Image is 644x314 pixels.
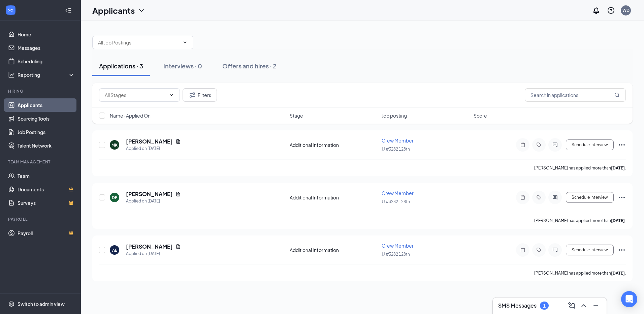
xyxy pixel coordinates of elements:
a: DocumentsCrown [18,183,75,196]
div: DP [112,195,118,200]
div: Applied on [DATE] [126,198,181,205]
div: Applied on [DATE] [126,250,181,257]
a: Home [18,28,75,41]
h3: SMS Messages [498,302,537,309]
a: Talent Network [18,139,75,152]
svg: Minimize [592,302,600,310]
svg: Document [175,191,181,197]
h5: [PERSON_NAME] [126,243,173,250]
h1: Applicants [92,5,135,16]
svg: ComposeMessage [568,302,576,310]
input: All Stages [105,91,166,99]
svg: Note [519,142,527,148]
button: Schedule Interview [566,192,614,203]
div: Additional Information [290,194,378,201]
span: Crew Member [382,137,414,144]
input: Search in applications [525,88,626,102]
div: Team Management [8,159,74,165]
span: JJ #3282 128th [382,199,410,204]
div: Open Intercom Messenger [621,291,637,307]
svg: ActiveChat [551,247,559,253]
p: [PERSON_NAME] has applied more than . [534,218,626,223]
svg: Document [175,244,181,249]
span: Name · Applied On [110,112,151,119]
span: Stage [290,112,303,119]
button: Filter Filters [183,88,217,102]
div: Additional Information [290,247,378,253]
button: Minimize [590,300,601,311]
svg: ChevronDown [137,6,146,14]
button: Schedule Interview [566,139,614,150]
svg: ChevronUp [580,302,588,310]
svg: Ellipses [618,193,626,201]
svg: Analysis [8,71,15,78]
input: All Job Postings [98,39,180,46]
div: 1 [543,303,546,309]
div: Applications · 3 [99,62,143,70]
svg: ChevronDown [182,40,188,45]
button: Schedule Interview [566,245,614,255]
span: Score [474,112,487,119]
div: WD [622,7,630,13]
a: Applicants [18,98,75,112]
a: Team [18,169,75,183]
svg: Notifications [592,6,600,14]
h5: [PERSON_NAME] [126,138,173,145]
span: JJ #3282 128th [382,147,410,152]
svg: Filter [188,91,196,99]
svg: MagnifyingGlass [614,92,620,98]
div: Reporting [18,71,75,78]
a: Messages [18,41,75,55]
svg: Note [519,247,527,253]
svg: Tag [535,195,543,200]
span: Crew Member [382,243,414,249]
div: Switch to admin view [18,301,65,307]
div: Payroll [8,216,74,222]
p: [PERSON_NAME] has applied more than . [534,270,626,276]
svg: Ellipses [618,246,626,254]
button: ChevronUp [578,300,589,311]
span: Job posting [382,112,407,119]
span: JJ #3282 128th [382,252,410,257]
div: Applied on [DATE] [126,145,181,152]
div: AE [112,247,117,253]
a: Job Postings [18,125,75,139]
svg: Note [519,195,527,200]
b: [DATE] [611,165,625,170]
svg: WorkstreamLogo [7,7,14,13]
a: SurveysCrown [18,196,75,210]
svg: Tag [535,247,543,253]
div: MK [111,142,118,148]
div: Offers and hires · 2 [222,62,277,70]
a: PayrollCrown [18,226,75,240]
span: Crew Member [382,190,414,196]
b: [DATE] [611,271,625,276]
svg: QuestionInfo [607,6,615,14]
svg: ActiveChat [551,142,559,148]
div: Hiring [8,88,74,94]
svg: ActiveChat [551,195,559,200]
div: Additional Information [290,142,378,148]
a: Sourcing Tools [18,112,75,125]
h5: [PERSON_NAME] [126,190,173,198]
button: ComposeMessage [566,300,577,311]
a: Scheduling [18,55,75,68]
svg: ChevronDown [169,92,174,98]
p: [PERSON_NAME] has applied more than . [534,165,626,171]
svg: Collapse [65,7,72,14]
svg: Document [175,139,181,144]
svg: Ellipses [618,141,626,149]
div: Interviews · 0 [163,62,202,70]
svg: Tag [535,142,543,148]
svg: Settings [8,301,15,307]
b: [DATE] [611,218,625,223]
